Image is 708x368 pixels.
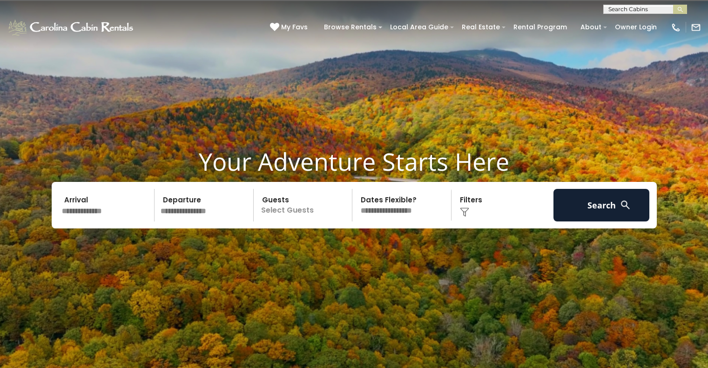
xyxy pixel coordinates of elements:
p: Select Guests [256,189,352,221]
a: Rental Program [509,20,572,34]
a: Local Area Guide [385,20,453,34]
a: Owner Login [610,20,661,34]
img: phone-regular-white.png [671,22,681,33]
a: About [576,20,606,34]
a: Browse Rentals [319,20,381,34]
img: filter--v1.png [460,207,469,217]
a: Real Estate [457,20,505,34]
h1: Your Adventure Starts Here [7,147,701,176]
img: White-1-1-2.png [7,18,136,37]
span: My Favs [281,22,308,32]
button: Search [553,189,650,221]
a: My Favs [270,22,310,33]
img: search-regular-white.png [620,199,631,211]
img: mail-regular-white.png [691,22,701,33]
